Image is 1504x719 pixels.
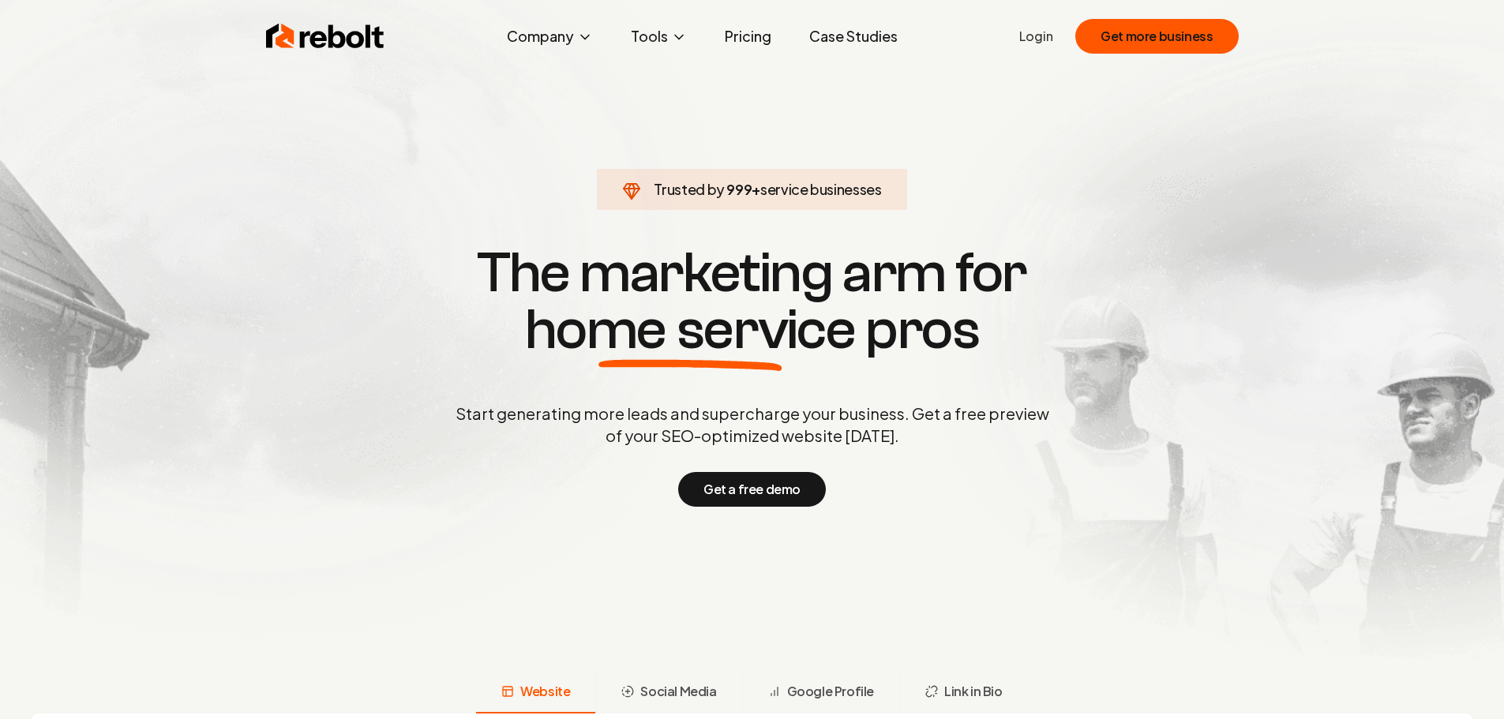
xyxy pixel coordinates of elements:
h1: The marketing arm for pros [373,245,1131,358]
span: 999 [726,178,752,200]
span: Trusted by [654,180,724,198]
span: Link in Bio [944,682,1003,701]
button: Website [476,672,595,713]
button: Tools [618,21,699,52]
span: Social Media [640,682,716,701]
button: Get more business [1075,19,1238,54]
button: Get a free demo [678,472,826,507]
span: Google Profile [787,682,874,701]
button: Link in Bio [899,672,1028,713]
a: Login [1019,27,1053,46]
button: Google Profile [742,672,899,713]
span: service businesses [760,180,882,198]
span: home service [525,301,856,358]
span: Website [520,682,570,701]
button: Company [494,21,606,52]
button: Social Media [595,672,741,713]
a: Pricing [712,21,784,52]
span: + [752,180,760,198]
a: Case Studies [797,21,910,52]
p: Start generating more leads and supercharge your business. Get a free preview of your SEO-optimiz... [452,403,1052,447]
img: Rebolt Logo [266,21,384,52]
